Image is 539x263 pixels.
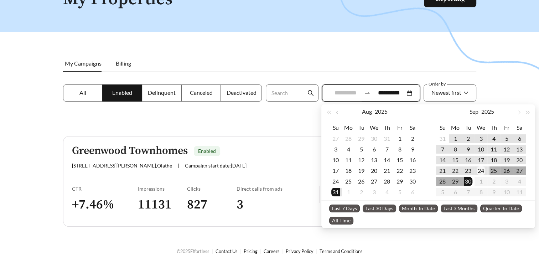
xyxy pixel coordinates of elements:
[355,144,368,155] td: 2025-08-05
[237,197,319,213] h3: 3
[380,144,393,155] td: 2025-08-07
[190,89,213,96] span: Canceled
[383,177,391,186] div: 28
[436,155,449,165] td: 2025-09-14
[515,156,524,164] div: 20
[470,104,478,119] button: Sep
[395,188,404,196] div: 5
[370,166,378,175] div: 20
[513,165,526,176] td: 2025-09-27
[370,188,378,196] div: 3
[185,163,247,169] span: Campaign start date: [DATE]
[393,165,406,176] td: 2025-08-22
[363,205,396,212] span: Last 30 Days
[383,156,391,164] div: 14
[477,134,485,143] div: 3
[244,248,258,254] a: Pricing
[177,248,209,254] span: © 2025 Effortless
[500,144,513,155] td: 2025-09-12
[464,134,472,143] div: 2
[489,134,498,143] div: 4
[406,187,419,197] td: 2025-09-06
[368,165,380,176] td: 2025-08-20
[500,155,513,165] td: 2025-09-19
[393,187,406,197] td: 2025-09-05
[344,145,353,154] div: 4
[436,176,449,187] td: 2025-09-28
[489,156,498,164] div: 18
[464,166,472,175] div: 23
[357,177,366,186] div: 26
[449,133,462,144] td: 2025-09-01
[406,133,419,144] td: 2025-08-02
[383,188,391,196] div: 4
[449,122,462,133] th: Mo
[502,166,511,175] div: 26
[475,165,487,176] td: 2025-09-24
[355,165,368,176] td: 2025-08-19
[462,133,475,144] td: 2025-09-02
[383,145,391,154] div: 7
[187,197,237,213] h3: 827
[462,122,475,133] th: Tu
[502,134,511,143] div: 5
[72,163,172,169] span: [STREET_ADDRESS][PERSON_NAME] , Olathe
[264,248,280,254] a: Careers
[329,205,360,212] span: Last 7 Days
[475,122,487,133] th: We
[342,122,355,133] th: Mo
[329,144,342,155] td: 2025-08-03
[380,165,393,176] td: 2025-08-21
[406,122,419,133] th: Sa
[475,133,487,144] td: 2025-09-03
[489,145,498,154] div: 11
[65,60,102,67] span: My Campaigns
[72,186,138,192] div: CTR
[408,134,417,143] div: 2
[500,165,513,176] td: 2025-09-26
[368,144,380,155] td: 2025-08-06
[355,133,368,144] td: 2025-07-29
[480,205,522,212] span: Quarter To Date
[408,188,417,196] div: 6
[344,134,353,143] div: 28
[513,122,526,133] th: Sa
[329,155,342,165] td: 2025-08-10
[395,145,404,154] div: 8
[116,60,131,67] span: Billing
[383,134,391,143] div: 31
[451,134,460,143] div: 1
[226,89,256,96] span: Deactivated
[408,156,417,164] div: 16
[368,133,380,144] td: 2025-07-30
[502,145,511,154] div: 12
[408,145,417,154] div: 9
[370,145,378,154] div: 6
[395,166,404,175] div: 22
[477,145,485,154] div: 10
[112,89,132,96] span: Enabled
[329,176,342,187] td: 2025-08-24
[449,165,462,176] td: 2025-09-22
[477,156,485,164] div: 17
[393,155,406,165] td: 2025-08-15
[370,177,378,186] div: 27
[329,133,342,144] td: 2025-07-27
[138,186,187,192] div: Impressions
[286,248,313,254] a: Privacy Policy
[406,165,419,176] td: 2025-08-23
[393,122,406,133] th: Fr
[477,166,485,175] div: 24
[362,104,372,119] button: Aug
[344,166,353,175] div: 18
[342,133,355,144] td: 2025-07-28
[329,217,353,225] span: All Time
[487,144,500,155] td: 2025-09-11
[500,133,513,144] td: 2025-09-05
[406,176,419,187] td: 2025-08-30
[380,122,393,133] th: Th
[357,188,366,196] div: 2
[344,177,353,186] div: 25
[451,166,460,175] div: 22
